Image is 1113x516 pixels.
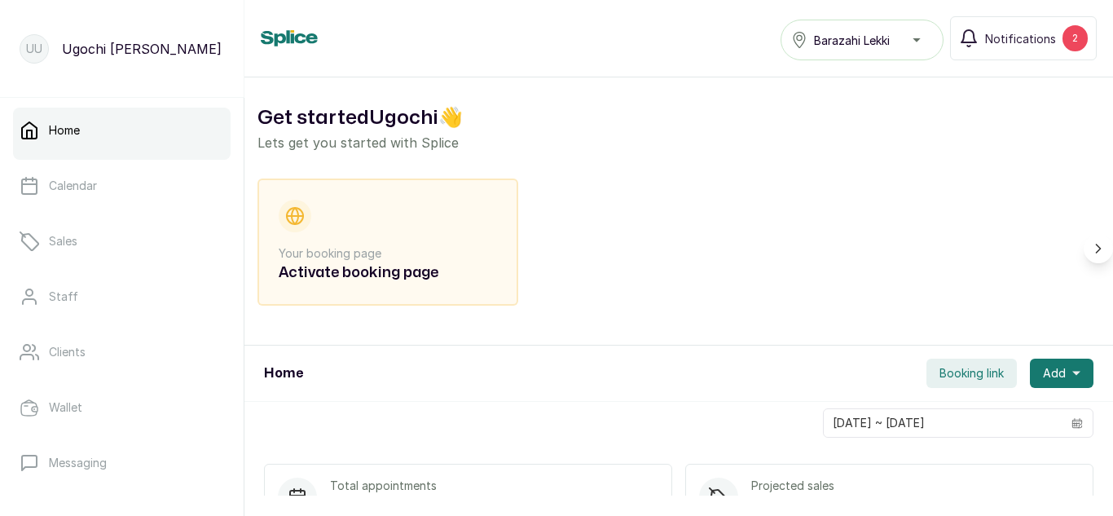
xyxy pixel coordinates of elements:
[13,385,231,430] a: Wallet
[13,218,231,264] a: Sales
[257,104,1100,133] h2: Get started Ugochi 👋
[1062,25,1088,51] div: 2
[49,455,107,471] p: Messaging
[62,39,222,59] p: Ugochi [PERSON_NAME]
[13,440,231,486] a: Messaging
[13,163,231,209] a: Calendar
[939,365,1004,381] span: Booking link
[264,364,303,383] h1: Home
[13,274,231,320] a: Staff
[330,478,437,494] p: Total appointments
[49,178,97,194] p: Calendar
[49,122,80,139] p: Home
[1071,417,1083,429] svg: calendar
[49,289,78,305] p: Staff
[1030,359,1093,388] button: Add
[49,344,86,360] p: Clients
[814,32,890,49] span: Barazahi Lekki
[1043,365,1066,381] span: Add
[49,399,82,416] p: Wallet
[751,478,834,494] p: Projected sales
[279,245,497,262] p: Your booking page
[49,233,77,249] p: Sales
[279,262,497,284] h2: Activate booking page
[824,409,1062,437] input: Select date
[257,133,1100,152] p: Lets get you started with Splice
[26,41,42,57] p: UU
[781,20,944,60] button: Barazahi Lekki
[950,16,1097,60] button: Notifications2
[1084,234,1113,263] button: Scroll right
[926,359,1017,388] button: Booking link
[13,329,231,375] a: Clients
[13,108,231,153] a: Home
[257,179,518,306] div: Your booking pageActivate booking page
[985,30,1056,47] span: Notifications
